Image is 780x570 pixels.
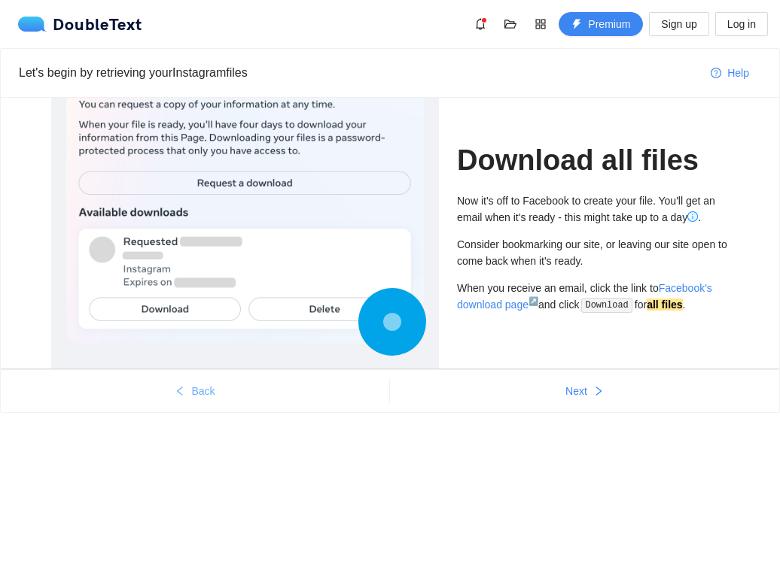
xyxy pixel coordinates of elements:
div: Now it's off to Facebook to create your file. You'll get an email when it's ready - this might ta... [457,193,729,226]
span: bell [469,18,492,30]
span: folder-open [499,18,522,30]
span: Help [727,65,749,81]
a: Facebook's download page↗ [457,282,712,311]
button: bell [468,12,492,36]
span: left [175,386,185,398]
code: Download [581,298,633,313]
div: DoubleText [18,17,142,32]
strong: all files [647,299,682,311]
span: Premium [588,16,630,32]
button: Sign up [649,12,708,36]
span: question-circle [711,68,721,80]
h1: Download all files [457,143,729,178]
span: appstore [529,18,552,30]
div: When you receive an email, click the link to and click for . [457,280,729,314]
span: thunderbolt [571,19,582,31]
span: Back [191,383,215,399]
div: Let's begin by retrieving your Instagram files [19,63,699,82]
button: Nextright [390,379,779,403]
button: folder-open [498,12,523,36]
button: thunderboltPremium [559,12,643,36]
span: right [593,386,604,398]
button: question-circleHelp [699,61,761,85]
span: Sign up [661,16,696,32]
button: leftBack [1,379,389,403]
span: Next [565,383,587,399]
a: logoDoubleText [18,17,142,32]
sup: ↗ [529,296,538,305]
span: Log in [727,16,756,32]
span: info-circle [687,211,698,222]
div: Consider bookmarking our site, or leaving our site open to come back when it's ready. [457,236,729,269]
button: appstore [529,12,553,36]
button: Log in [715,12,768,36]
img: logo [18,17,53,32]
